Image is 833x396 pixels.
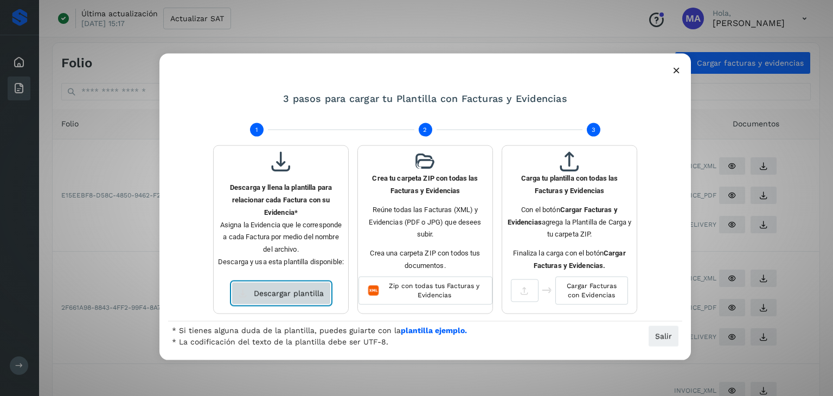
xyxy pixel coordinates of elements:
[230,183,332,216] b: Descarga y llena la plantilla para relacionar cada Factura con su Evidencia*
[218,258,344,266] span: Descarga y usa esta plantilla disponible:
[254,289,324,297] span: Descargar plantilla
[555,276,628,304] button: Cargar Facturas con Evidencias
[372,174,478,195] b: Crea tu carpeta ZIP con todas las Facturas y Evidencias
[648,325,679,347] button: Salir
[386,281,483,299] span: Zip con todas tus Facturas y Evidencias
[370,249,480,270] span: Crea una carpeta ZIP con todos tus documentos.
[369,205,481,238] span: Reúne todas las Facturas (XML) y Evidencias (PDF o JPG) que desees subir.
[565,281,619,299] span: Cargar Facturas con Evidencias
[508,205,632,238] span: Con el botón agrega la Plantilla de Carga y tu carpeta ZIP.
[172,325,467,336] span: * Si tienes alguna duda de la plantilla, puedes guiarte con la
[172,336,467,348] span: * La codificación del texto de la plantilla debe ser UTF-8.
[401,326,467,335] a: plantilla ejemplo.
[655,333,672,340] span: Salir
[513,249,625,270] span: Finaliza la carga con el botón
[232,282,331,304] button: Descargar plantilla
[592,125,595,134] span: 3
[255,125,258,134] span: 1
[368,285,379,296] img: XML icon
[534,249,626,270] b: Cargar Facturas y Evidencias.
[283,92,567,104] span: 3 pasos para cargar tu Plantilla con Facturas y Evidencias
[220,220,342,253] span: Asigna la Evidencia que le corresponde a cada Factura por medio del nombre del archivo.
[521,174,618,195] b: Carga tu plantilla con todas las Facturas y Evidencias
[358,276,492,304] button: Zip con todas tus Facturas y Evidencias
[423,125,427,134] span: 2
[508,205,618,226] b: Cargar Facturas y Evidencias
